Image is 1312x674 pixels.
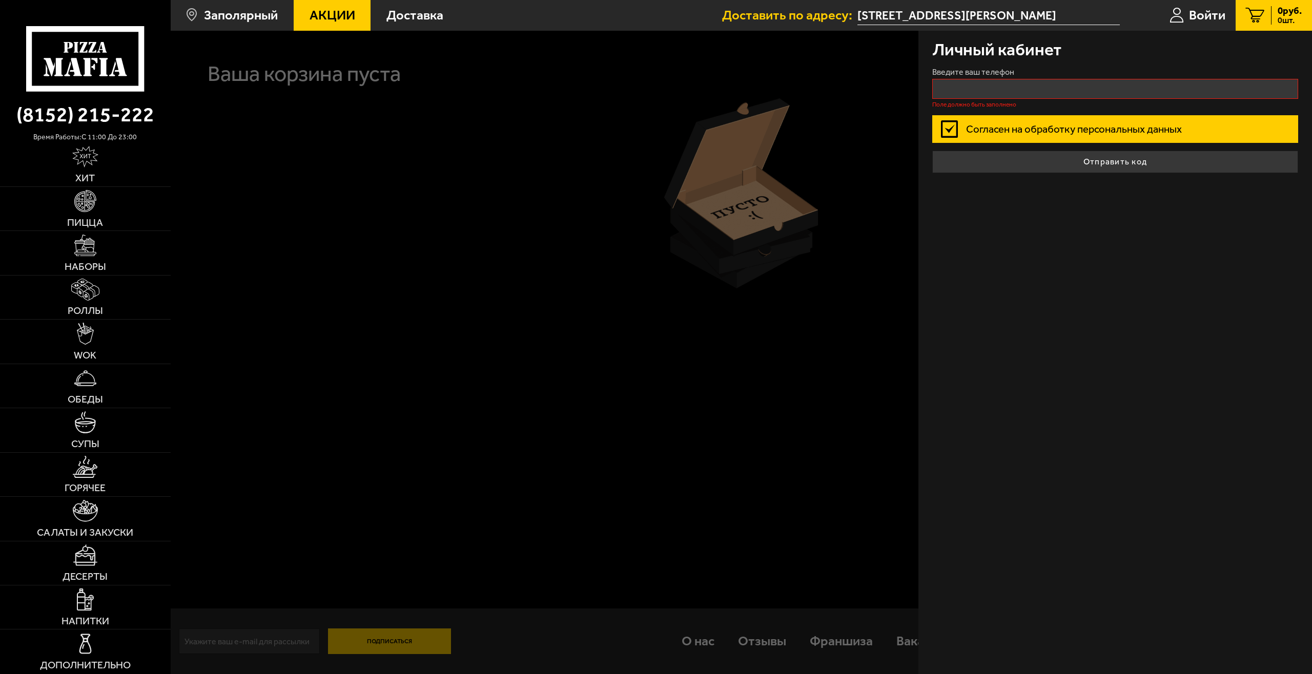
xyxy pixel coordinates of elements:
[71,439,99,449] span: Супы
[74,350,96,361] span: WOK
[932,41,1061,58] h3: Личный кабинет
[857,6,1120,25] span: Мурманская область, Печенгский муниципальный округ, Заполярный, улица Бабикова, 11
[857,6,1120,25] input: Ваш адрес доставки
[37,528,133,538] span: Салаты и закуски
[310,9,355,22] span: Акции
[204,9,278,22] span: Заполярный
[61,616,109,626] span: Напитки
[63,572,108,582] span: Десерты
[722,9,857,22] span: Доставить по адресу:
[1189,9,1225,22] span: Войти
[386,9,443,22] span: Доставка
[75,173,95,183] span: Хит
[68,306,103,316] span: Роллы
[1278,6,1302,16] span: 0 руб.
[1278,16,1302,25] span: 0 шт.
[65,483,106,493] span: Горячее
[932,101,1299,108] p: Поле должно быть заполнено
[40,660,131,670] span: Дополнительно
[932,68,1299,76] label: Введите ваш телефон
[67,218,103,228] span: Пицца
[65,262,106,272] span: Наборы
[932,115,1299,142] label: Согласен на обработку персональных данных
[68,394,103,405] span: Обеды
[932,151,1299,173] button: Отправить код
